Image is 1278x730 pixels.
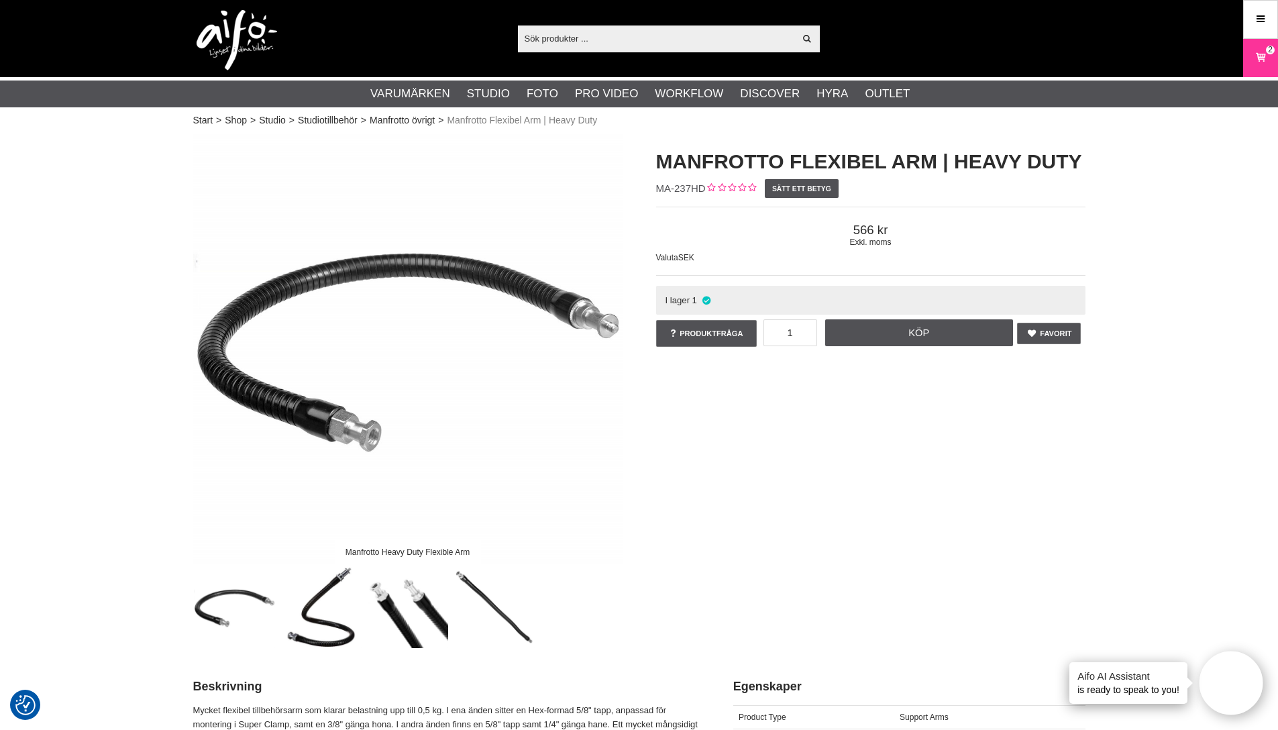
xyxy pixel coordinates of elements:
img: Revisit consent button [15,695,36,715]
button: Samtyckesinställningar [15,693,36,717]
span: 566 [656,223,1085,238]
span: > [289,113,295,127]
span: Manfrotto Flexibel Arm | Heavy Duty [447,113,597,127]
img: Mycket flexibel tillbehörsarm [280,567,362,648]
a: Studiotillbehör [298,113,358,127]
a: 2 [1244,42,1277,74]
input: Sök produkter ... [518,28,795,48]
img: Manfrotto Heavy Duty Flexible Arm [194,567,275,648]
img: logo.png [197,10,277,70]
a: Köp [825,319,1013,346]
a: Sätt ett betyg [765,179,839,198]
a: Varumärken [370,85,450,103]
h1: Manfrotto Flexibel Arm | Heavy Duty [656,148,1085,176]
a: Manfrotto övrigt [370,113,435,127]
a: Hyra [816,85,848,103]
span: > [250,113,256,127]
img: Manfrotto 237HD är 55 cm lång [454,567,535,648]
span: > [361,113,366,127]
a: Studio [259,113,286,127]
a: Discover [740,85,800,103]
span: I lager [665,295,690,305]
span: SEK [678,253,694,262]
span: Product Type [739,713,786,722]
a: Pro Video [575,85,638,103]
span: > [438,113,443,127]
h2: Beskrivning [193,678,700,695]
span: 1 [692,295,697,305]
img: Hex formad 5/8 tapp samt standard 5/8 tapp [367,567,448,648]
a: Produktfråga [656,320,757,347]
a: Start [193,113,213,127]
img: Manfrotto Heavy Duty Flexible Arm [193,134,623,564]
span: MA-237HD [656,182,706,194]
a: Workflow [655,85,723,103]
h2: Egenskaper [733,678,1085,695]
a: Studio [467,85,510,103]
i: I lager [700,295,712,305]
a: Outlet [865,85,910,103]
h4: Aifo AI Assistant [1077,669,1179,683]
a: Foto [527,85,558,103]
span: 2 [1268,44,1273,56]
div: Manfrotto Heavy Duty Flexible Arm [334,540,481,564]
span: Valuta [656,253,678,262]
span: > [216,113,221,127]
span: Support Arms [900,713,949,722]
a: Favorit [1017,323,1081,344]
div: Kundbetyg: 0 [706,182,756,196]
span: Exkl. moms [656,238,1085,247]
a: Shop [225,113,247,127]
div: is ready to speak to you! [1069,662,1187,704]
